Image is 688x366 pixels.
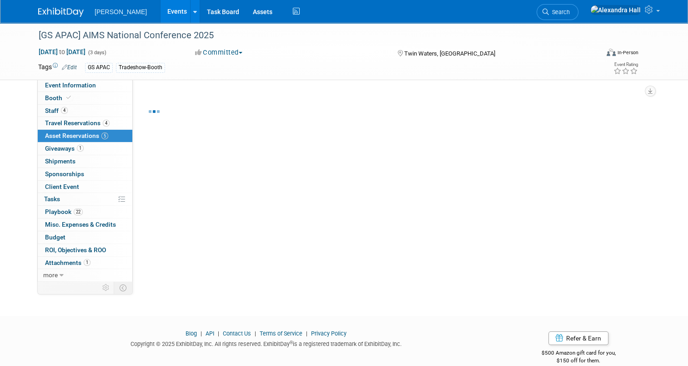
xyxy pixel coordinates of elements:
[206,330,214,337] a: API
[95,8,147,15] span: [PERSON_NAME]
[45,145,84,152] span: Giveaways
[61,107,68,114] span: 4
[103,120,110,127] span: 4
[45,158,75,165] span: Shipments
[116,63,165,72] div: Tradeshow-Booth
[45,94,73,102] span: Booth
[45,132,108,139] span: Asset Reservations
[38,142,132,155] a: Giveaways1
[198,330,204,337] span: |
[38,130,132,142] a: Asset Reservations5
[58,48,66,56] span: to
[38,168,132,180] a: Sponsorships
[62,64,77,71] a: Edit
[45,170,84,178] span: Sponsorships
[45,234,65,241] span: Budget
[45,246,106,254] span: ROI, Objectives & ROO
[537,4,578,20] a: Search
[38,193,132,205] a: Tasks
[404,50,495,57] span: Twin Waters, [GEOGRAPHIC_DATA]
[38,92,132,104] a: Booth
[216,330,221,337] span: |
[45,107,68,114] span: Staff
[260,330,302,337] a: Terms of Service
[252,330,258,337] span: |
[38,62,77,73] td: Tags
[38,105,132,117] a: Staff4
[45,221,116,228] span: Misc. Expenses & Credits
[149,110,160,113] img: loading...
[311,330,347,337] a: Privacy Policy
[186,330,197,337] a: Blog
[66,95,71,100] i: Booth reservation complete
[38,338,493,348] div: Copyright © 2025 ExhibitDay, Inc. All rights reserved. ExhibitDay is a registered trademark of Ex...
[77,145,84,152] span: 1
[43,271,58,279] span: more
[290,340,293,345] sup: ®
[38,79,132,91] a: Event Information
[613,62,638,67] div: Event Rating
[507,357,650,365] div: $150 off for them.
[45,119,110,127] span: Travel Reservations
[38,206,132,218] a: Playbook22
[38,155,132,168] a: Shipments
[548,331,608,345] a: Refer & Earn
[98,282,114,294] td: Personalize Event Tab Strip
[38,219,132,231] a: Misc. Expenses & Credits
[45,208,83,215] span: Playbook
[114,282,133,294] td: Toggle Event Tabs
[45,183,79,190] span: Client Event
[507,343,650,364] div: $500 Amazon gift card for you,
[74,208,83,215] span: 22
[223,330,251,337] a: Contact Us
[550,47,638,61] div: Event Format
[617,49,638,56] div: In-Person
[85,63,113,72] div: GS APAC
[38,48,86,56] span: [DATE] [DATE]
[35,27,588,44] div: [GS APAC] AIMS National Conference 2025
[101,132,108,139] span: 5
[38,257,132,269] a: Attachments1
[304,330,310,337] span: |
[590,5,641,15] img: Alexandra Hall
[38,231,132,244] a: Budget
[192,48,246,57] button: Committed
[38,269,132,281] a: more
[38,244,132,256] a: ROI, Objectives & ROO
[45,259,90,266] span: Attachments
[44,195,60,203] span: Tasks
[38,117,132,129] a: Travel Reservations4
[87,50,106,56] span: (3 days)
[607,49,616,56] img: Format-Inperson.png
[38,8,84,17] img: ExhibitDay
[45,81,96,89] span: Event Information
[549,9,570,15] span: Search
[84,259,90,266] span: 1
[38,181,132,193] a: Client Event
